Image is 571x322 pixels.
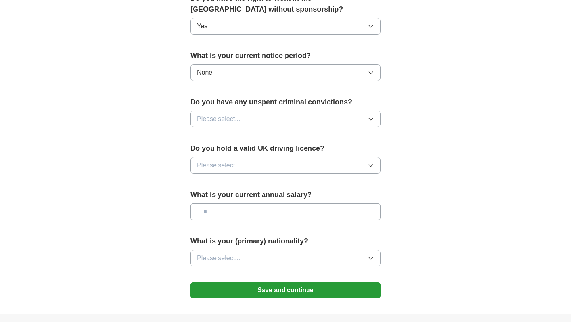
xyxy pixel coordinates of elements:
[190,50,381,61] label: What is your current notice period?
[190,190,381,200] label: What is your current annual salary?
[190,282,381,298] button: Save and continue
[197,68,212,77] span: None
[197,21,207,31] span: Yes
[190,143,381,154] label: Do you hold a valid UK driving licence?
[190,250,381,266] button: Please select...
[197,114,240,124] span: Please select...
[190,236,381,247] label: What is your (primary) nationality?
[190,18,381,34] button: Yes
[197,253,240,263] span: Please select...
[190,97,381,107] label: Do you have any unspent criminal convictions?
[190,157,381,174] button: Please select...
[190,111,381,127] button: Please select...
[190,64,381,81] button: None
[197,161,240,170] span: Please select...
